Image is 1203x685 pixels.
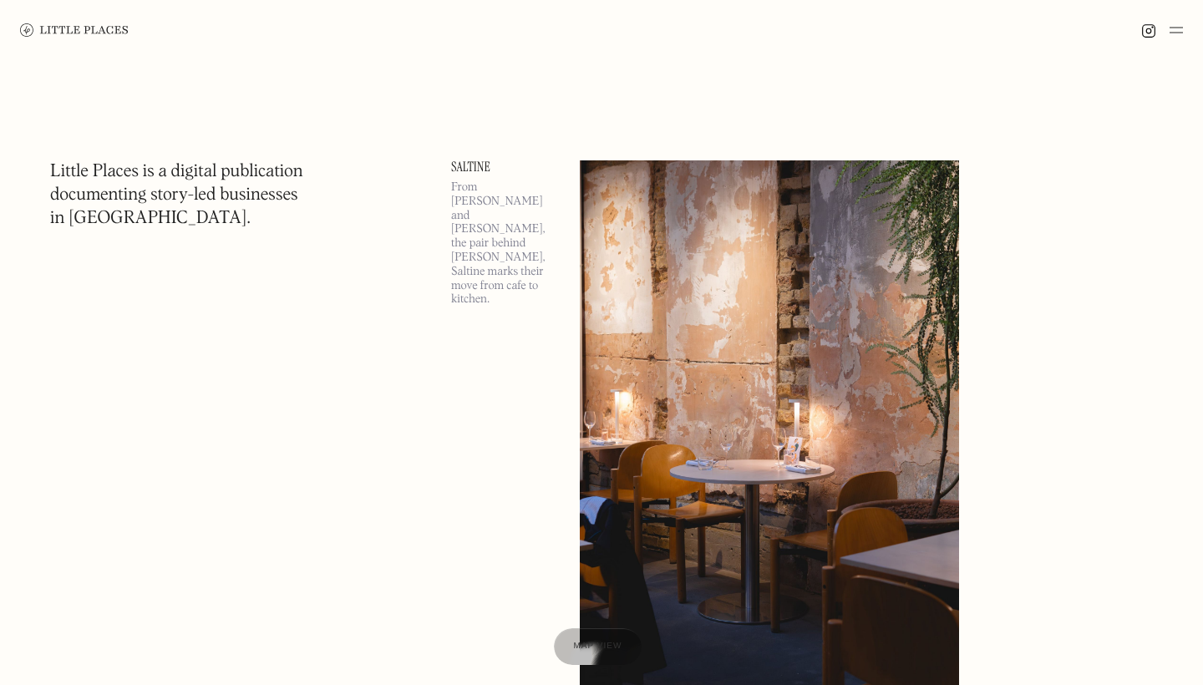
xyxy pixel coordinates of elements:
span: Map view [574,642,622,651]
a: Map view [554,628,642,665]
h1: Little Places is a digital publication documenting story-led businesses in [GEOGRAPHIC_DATA]. [50,160,303,231]
p: From [PERSON_NAME] and [PERSON_NAME], the pair behind [PERSON_NAME], Saltine marks their move fro... [451,180,560,307]
a: Saltine [451,160,560,174]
